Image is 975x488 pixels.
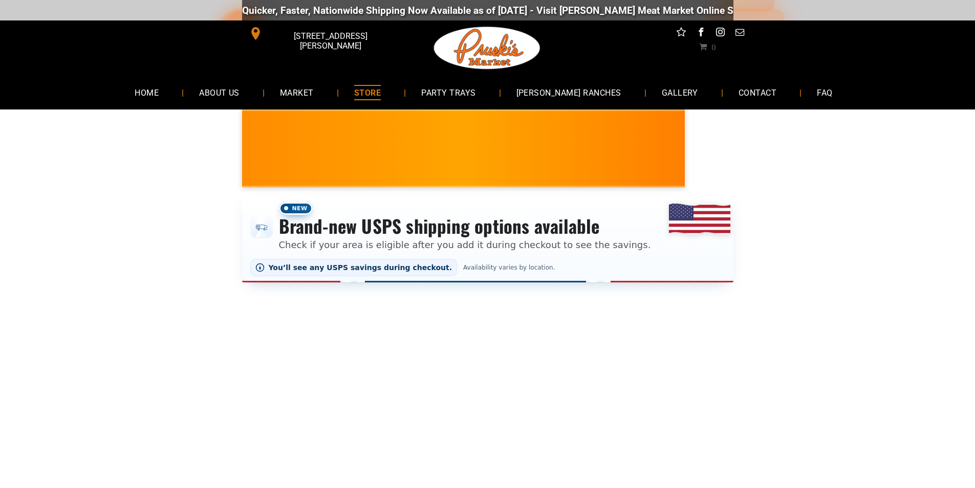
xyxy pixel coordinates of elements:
a: MARKET [265,79,329,106]
span: [STREET_ADDRESS][PERSON_NAME] [264,26,396,56]
a: ABOUT US [184,79,255,106]
a: facebook [694,26,707,41]
span: New [279,202,313,215]
p: Check if your area is eligible after you add it during checkout to see the savings. [279,238,651,252]
a: FAQ [801,79,848,106]
a: instagram [713,26,727,41]
a: CONTACT [723,79,792,106]
span: 0 [711,42,716,51]
img: Pruski-s+Market+HQ+Logo2-1920w.png [432,20,543,76]
span: Availability varies by location. [461,264,557,271]
a: GALLERY [646,79,713,106]
a: HOME [119,79,174,106]
span: You’ll see any USPS savings during checkout. [269,263,452,272]
span: [PERSON_NAME] MARKET [531,156,732,172]
a: STORE [339,79,396,106]
a: [DOMAIN_NAME][URL] [651,5,750,16]
a: PARTY TRAYS [406,79,491,106]
div: Quicker, Faster, Nationwide Shipping Now Available as of [DATE] - Visit [PERSON_NAME] Meat Market... [131,5,750,16]
a: email [733,26,746,41]
h3: Brand-new USPS shipping options available [279,215,651,237]
div: Shipping options announcement [242,195,733,282]
a: [STREET_ADDRESS][PERSON_NAME] [242,26,399,41]
a: Social network [675,26,688,41]
a: [PERSON_NAME] RANCHES [501,79,637,106]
